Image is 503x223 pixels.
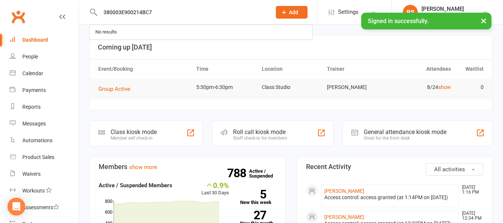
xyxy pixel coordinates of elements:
a: People [10,48,79,65]
div: Product Sales [22,154,54,160]
button: Group Active [98,85,136,93]
span: Add [289,9,298,15]
th: Time [193,60,258,79]
a: show [438,84,451,90]
h3: Members [99,163,276,171]
div: Waivers [22,171,41,177]
td: Class Studio [258,79,324,96]
span: All activities [434,166,465,173]
strong: Active / Suspended Members [99,182,172,189]
td: 0 [454,79,487,96]
div: Open Intercom Messenger [7,198,25,216]
div: Payments [22,87,46,93]
div: Dashboard [22,37,48,43]
strong: 27 [240,210,266,221]
div: Messages [22,121,46,127]
a: Payments [10,82,79,99]
a: 5New this week [240,190,276,205]
h3: Coming up [DATE] [98,44,484,51]
a: Workouts [10,182,79,199]
a: Automations [10,132,79,149]
div: Member self check-in [111,136,157,141]
div: Great for the front desk [364,136,446,141]
strong: 788 [227,168,249,179]
th: Waitlist [454,60,487,79]
a: Messages [10,115,79,132]
div: No results [93,27,119,38]
div: Last 30 Days [201,181,229,197]
div: BS [403,5,418,20]
div: Staff check-in for members [233,136,287,141]
a: Waivers [10,166,79,182]
a: [PERSON_NAME] [324,214,364,220]
button: All activities [426,163,483,176]
time: [DATE] 12:34 PM [458,211,483,221]
div: [PERSON_NAME] [421,6,467,12]
a: show more [129,164,157,171]
div: NRG Fitness Centre [421,12,467,19]
button: × [477,13,490,29]
a: Clubworx [9,7,28,26]
a: Calendar [10,65,79,82]
h3: Recent Activity [306,163,484,171]
a: Product Sales [10,149,79,166]
td: [PERSON_NAME] [324,79,389,96]
strong: 5 [240,189,266,200]
div: Workouts [22,188,45,194]
th: Attendees [389,60,455,79]
div: People [22,54,38,60]
span: Settings [338,4,359,20]
div: Reports [22,104,41,110]
div: Calendar [22,70,43,76]
a: Dashboard [10,32,79,48]
td: 5:30pm-6:30pm [193,79,258,96]
div: 0.9% [201,181,229,189]
td: 8/24 [389,79,455,96]
th: Event/Booking [95,60,193,79]
time: [DATE] 1:16 PM [458,185,483,195]
a: [PERSON_NAME] [324,188,364,194]
span: Group Active [98,86,130,92]
th: Trainer [324,60,389,79]
div: Class kiosk mode [111,128,157,136]
input: Search... [98,7,266,17]
th: Location [258,60,324,79]
a: Assessments [10,199,79,216]
div: Automations [22,137,52,143]
div: Access control: access granted (at 1:14PM on [DATE]) [324,194,456,201]
a: Reports [10,99,79,115]
div: Assessments [22,204,59,210]
a: 788Active / Suspended [249,163,282,184]
button: Add [276,6,308,19]
div: Roll call kiosk mode [233,128,287,136]
span: Signed in successfully. [368,17,429,25]
div: General attendance kiosk mode [364,128,446,136]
